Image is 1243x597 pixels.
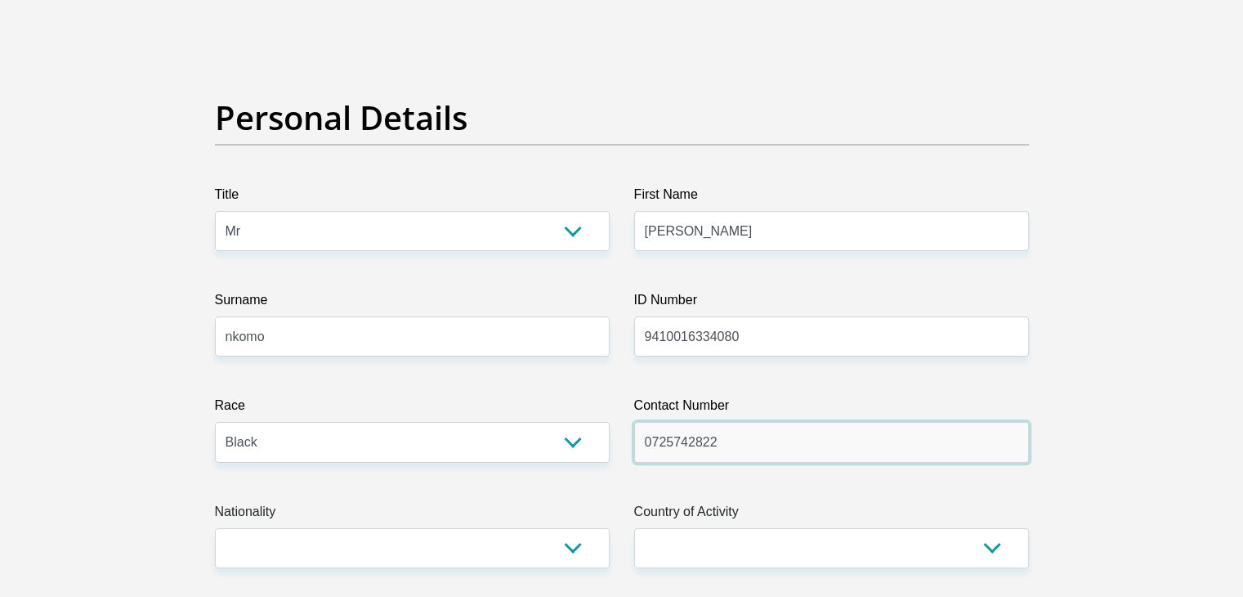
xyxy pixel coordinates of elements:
input: First Name [634,211,1029,251]
h2: Personal Details [215,98,1029,137]
label: Nationality [215,502,610,528]
label: ID Number [634,290,1029,316]
input: ID Number [634,316,1029,357]
label: Country of Activity [634,502,1029,528]
input: Surname [215,316,610,357]
input: Contact Number [634,422,1029,462]
label: First Name [634,185,1029,211]
label: Title [215,185,610,211]
label: Contact Number [634,396,1029,422]
label: Race [215,396,610,422]
label: Surname [215,290,610,316]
